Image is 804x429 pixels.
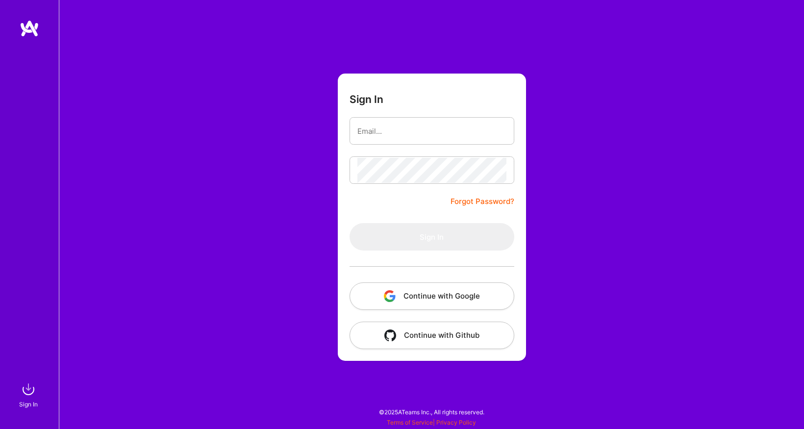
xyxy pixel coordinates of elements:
[451,196,514,207] a: Forgot Password?
[350,282,514,310] button: Continue with Google
[436,419,476,426] a: Privacy Policy
[350,322,514,349] button: Continue with Github
[20,20,39,37] img: logo
[384,290,396,302] img: icon
[19,379,38,399] img: sign in
[357,119,506,144] input: Email...
[21,379,38,409] a: sign inSign In
[19,399,38,409] div: Sign In
[350,223,514,251] button: Sign In
[387,419,476,426] span: |
[387,419,433,426] a: Terms of Service
[59,400,804,424] div: © 2025 ATeams Inc., All rights reserved.
[350,93,383,105] h3: Sign In
[384,329,396,341] img: icon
